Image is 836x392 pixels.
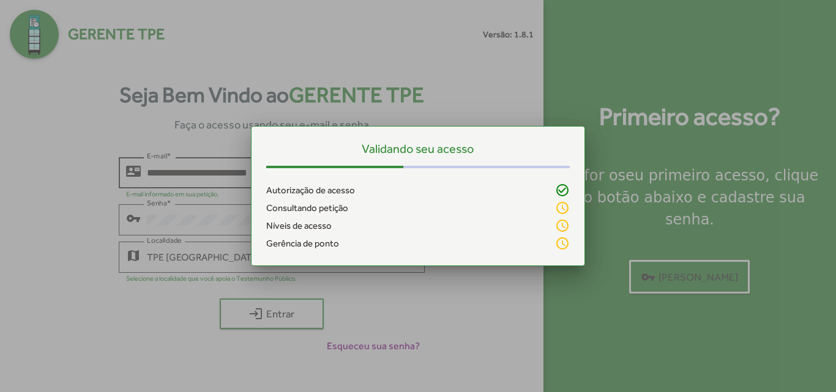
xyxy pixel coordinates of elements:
[266,201,348,215] span: Consultando petição
[555,201,570,215] mat-icon: schedule
[555,218,570,233] mat-icon: schedule
[266,183,355,198] span: Autorização de acesso
[266,237,339,251] span: Gerência de ponto
[555,236,570,251] mat-icon: schedule
[266,219,332,233] span: Níveis de acesso
[266,141,570,156] h5: Validando seu acesso
[555,183,570,198] mat-icon: check_circle_outline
